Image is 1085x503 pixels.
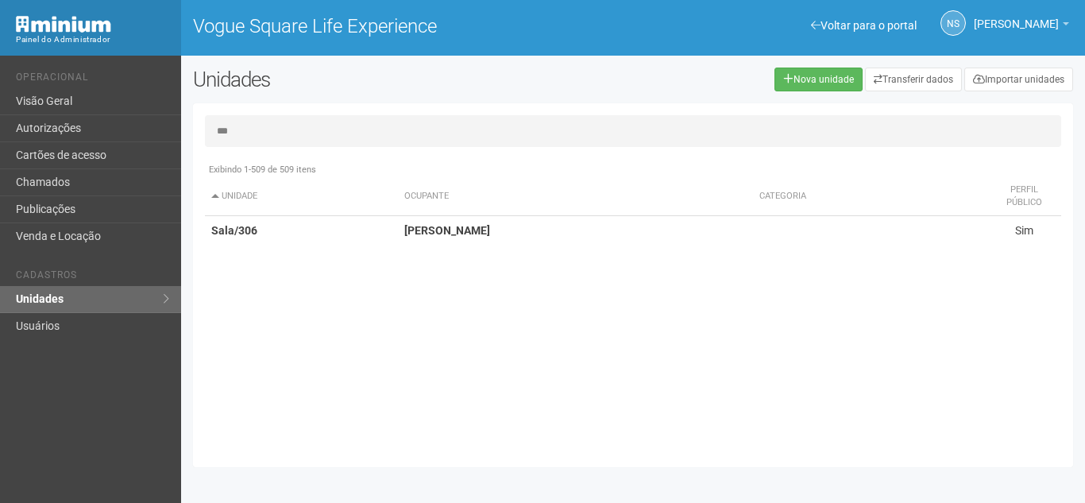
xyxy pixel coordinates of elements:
[16,33,169,47] div: Painel do Administrador
[16,16,111,33] img: Minium
[1015,224,1033,237] span: Sim
[16,72,169,88] li: Operacional
[16,269,169,286] li: Cadastros
[398,177,753,216] th: Ocupante: activate to sort column ascending
[205,163,1061,177] div: Exibindo 1-509 de 509 itens
[193,16,621,37] h1: Vogue Square Life Experience
[940,10,966,36] a: NS
[193,68,546,91] h2: Unidades
[964,68,1073,91] a: Importar unidades
[974,2,1059,30] span: Nicolle Silva
[211,224,257,237] strong: Sala/306
[404,224,490,237] strong: [PERSON_NAME]
[974,20,1069,33] a: [PERSON_NAME]
[865,68,962,91] a: Transferir dados
[811,19,917,32] a: Voltar para o portal
[774,68,863,91] a: Nova unidade
[753,177,988,216] th: Categoria: activate to sort column ascending
[987,177,1061,216] th: Perfil público: activate to sort column ascending
[205,177,399,216] th: Unidade: activate to sort column descending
